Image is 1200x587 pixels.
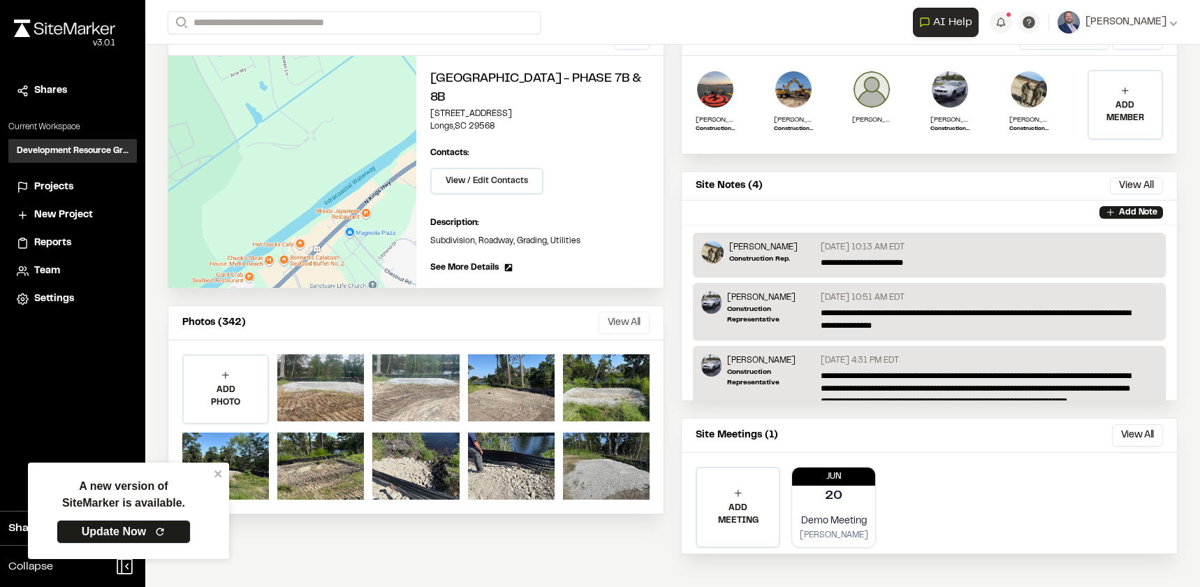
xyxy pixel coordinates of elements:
[696,115,735,125] p: [PERSON_NAME]
[184,384,268,409] p: ADD PHOTO
[913,8,984,37] div: Open AI Assistant
[701,241,724,263] img: Dillon Hackett
[852,115,891,125] p: [PERSON_NAME]
[430,261,499,274] span: See More Details
[696,178,763,194] p: Site Notes (4)
[1058,11,1080,34] img: User
[727,291,816,304] p: [PERSON_NAME]
[17,180,129,195] a: Projects
[34,180,73,195] span: Projects
[17,235,129,251] a: Reports
[62,478,185,512] p: A new version of SiteMarker is available.
[34,208,93,223] span: New Project
[701,291,722,314] img: Timothy Clark
[8,520,102,537] span: Share Workspace
[792,470,875,483] p: Jun
[1009,125,1048,133] p: Construction Rep.
[729,241,798,254] p: [PERSON_NAME]
[821,354,899,367] p: [DATE] 4:31 PM EDT
[933,14,972,31] span: AI Help
[14,20,115,37] img: rebrand.png
[17,208,129,223] a: New Project
[599,312,650,334] button: View All
[774,115,813,125] p: [PERSON_NAME]
[1112,424,1163,447] button: View All
[821,241,905,254] p: [DATE] 10:13 AM EDT
[727,304,816,325] p: Construction Representative
[430,120,650,133] p: Longs , SC 29568
[1009,70,1048,109] img: Dillon Hackett
[1110,177,1163,194] button: View All
[214,468,224,479] button: close
[821,291,905,304] p: [DATE] 10:51 AM EDT
[852,70,891,109] img: James Parker
[727,367,816,388] p: Construction Representative
[17,291,129,307] a: Settings
[798,529,870,542] p: [PERSON_NAME]
[825,487,842,506] p: 20
[701,354,722,377] img: Timothy Clark
[1009,115,1048,125] p: [PERSON_NAME]
[8,558,53,575] span: Collapse
[430,235,650,247] p: Subdivision, Roadway, Grading, Utilities
[57,520,191,544] a: Update Now
[1089,99,1162,124] p: ADD MEMBER
[930,115,969,125] p: [PERSON_NAME]
[696,125,735,133] p: Construction Manager
[430,108,650,120] p: [STREET_ADDRESS]
[8,121,137,133] p: Current Workspace
[729,254,798,264] p: Construction Rep.
[774,125,813,133] p: Construction Representative
[696,428,778,443] p: Site Meetings (1)
[1058,11,1178,34] button: [PERSON_NAME]
[696,70,735,109] img: Zach Thompson
[17,83,129,99] a: Shares
[430,70,650,108] h2: [GEOGRAPHIC_DATA] - Phase 7B & 8B
[930,125,969,133] p: Construction Representative
[430,217,650,229] p: Description:
[34,235,71,251] span: Reports
[1119,206,1157,219] p: Add Note
[913,8,979,37] button: Open AI Assistant
[182,315,246,331] p: Photos (342)
[774,70,813,109] img: Ross Edwards
[34,291,74,307] span: Settings
[34,83,67,99] span: Shares
[14,37,115,50] div: Oh geez...please don't...
[1085,15,1166,30] span: [PERSON_NAME]
[17,145,129,157] h3: Development Resource Group
[798,514,870,529] p: Demo Meeting
[430,147,469,159] p: Contacts:
[17,263,129,279] a: Team
[727,354,816,367] p: [PERSON_NAME]
[930,70,969,109] img: Timothy Clark
[168,11,193,34] button: Search
[34,263,60,279] span: Team
[697,502,779,527] p: ADD MEETING
[430,168,543,194] button: View / Edit Contacts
